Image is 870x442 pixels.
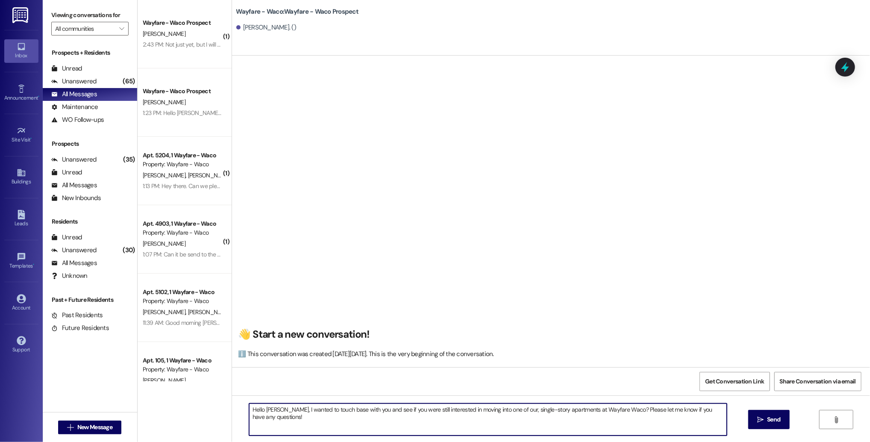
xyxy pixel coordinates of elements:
div: 1:13 PM: Hey there. Can we please get the pest control guy to treat inside our apartment this wee... [143,182,413,190]
div: Unread [51,168,82,177]
button: Get Conversation Link [700,372,770,391]
div: Unread [51,233,82,242]
b: Wayfare - Waco: Wayfare - Waco Prospect [236,7,359,16]
span: [PERSON_NAME] [143,98,185,106]
div: ℹ️ This conversation was created [DATE][DATE]. This is the very beginning of the conversation. [238,350,859,359]
div: Prospects + Residents [43,48,137,57]
div: Maintenance [51,103,98,112]
span: Get Conversation Link [705,377,764,386]
div: Apt. 4903, 1 Wayfare - Waco [143,219,222,228]
input: All communities [55,22,115,35]
button: New Message [58,421,121,434]
div: Past Residents [51,311,103,320]
div: Wayfare - Waco Prospect [143,87,222,96]
div: Unknown [51,271,88,280]
div: Unanswered [51,155,97,164]
span: New Message [77,423,112,432]
span: • [31,136,32,141]
div: (30) [121,244,137,257]
span: [PERSON_NAME] [143,308,188,316]
div: Residents [43,217,137,226]
i:  [757,416,764,423]
div: Unread [51,64,82,73]
div: [PERSON_NAME]. () [236,23,297,32]
div: Unanswered [51,77,97,86]
span: [PERSON_NAME] [143,171,188,179]
div: (65) [121,75,137,88]
div: Wayfare - Waco Prospect [143,18,222,27]
span: Send [767,415,780,424]
div: Unanswered [51,246,97,255]
textarea: Hello [PERSON_NAME], I wanted to touch base with you and see if you were still interested in movi... [249,404,727,436]
a: Support [4,333,38,357]
div: Past + Future Residents [43,295,137,304]
button: Share Conversation via email [774,372,861,391]
div: Future Residents [51,324,109,333]
span: Share Conversation via email [780,377,856,386]
div: WO Follow-ups [51,115,104,124]
span: [PERSON_NAME] [143,240,185,248]
div: Apt. 5102, 1 Wayfare - Waco [143,288,222,297]
a: Templates • [4,250,38,273]
span: • [33,262,34,268]
div: All Messages [51,259,97,268]
span: [PERSON_NAME] [188,308,230,316]
span: [PERSON_NAME] [188,171,230,179]
a: Site Visit • [4,124,38,147]
i:  [67,424,73,431]
div: (35) [121,153,137,166]
img: ResiDesk Logo [12,7,30,23]
div: Property: Wayfare - Waco [143,297,222,306]
a: Buildings [4,165,38,189]
div: Apt. 5204, 1 Wayfare - Waco [143,151,222,160]
a: Account [4,292,38,315]
div: 1:23 PM: Hello [PERSON_NAME], I wanted to touch base with you and see if you were still intereste... [143,109,822,117]
span: • [38,94,39,100]
a: Leads [4,207,38,230]
a: Inbox [4,39,38,62]
div: Property: Wayfare - Waco [143,228,222,237]
i:  [833,416,839,423]
label: Viewing conversations for [51,9,129,22]
div: 1:07 PM: Can it be send to the other emails that are under me ? [143,250,298,258]
span: [PERSON_NAME] [143,30,185,38]
button: Send [748,410,790,429]
span: [PERSON_NAME] [143,377,185,384]
div: Apt. 105, 1 Wayfare - Waco [143,356,222,365]
div: Property: Wayfare - Waco [143,365,222,374]
h2: 👋 Start a new conversation! [238,328,859,341]
div: All Messages [51,181,97,190]
div: All Messages [51,90,97,99]
div: Property: Wayfare - Waco [143,160,222,169]
div: Prospects [43,139,137,148]
i:  [119,25,124,32]
div: New Inbounds [51,194,101,203]
div: 2:43 PM: Not just yet, but I will be in touch. [143,41,246,48]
